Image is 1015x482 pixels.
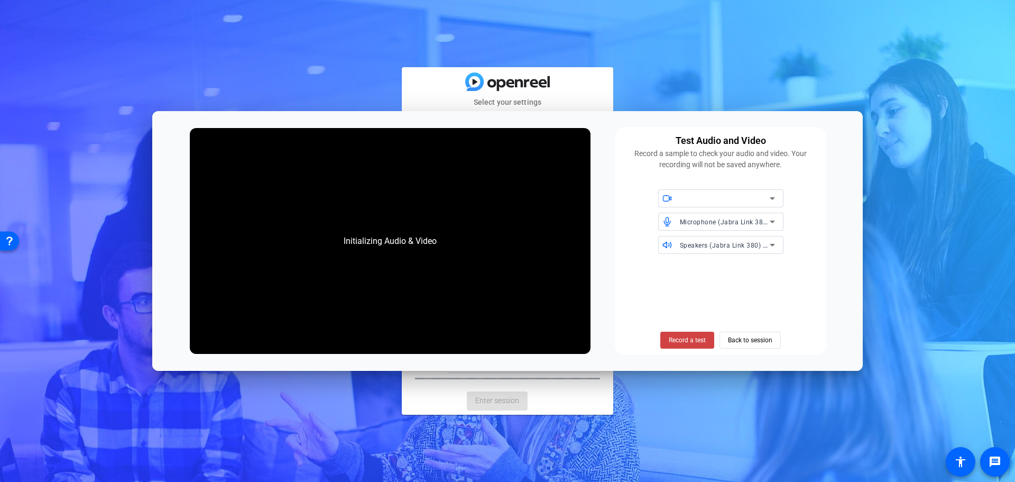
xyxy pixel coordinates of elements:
span: Microphone (Jabra Link 380) (0b0e:24c7) [680,217,809,226]
div: Test Audio and Video [676,133,766,148]
span: Speakers (Jabra Link 380) (0b0e:24c7) [680,241,800,249]
div: Record a sample to check your audio and video. Your recording will not be saved anywhere. [621,148,820,170]
span: Back to session [728,330,772,350]
button: Record a test [660,332,714,349]
div: Initializing Audio & Video [333,224,447,258]
button: Back to session [719,332,781,349]
span: Record a test [669,335,706,345]
img: blue-gradient.svg [465,72,550,91]
mat-icon: message [989,456,1001,468]
mat-icon: accessibility [954,456,967,468]
mat-card-subtitle: Select your settings [402,96,613,108]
